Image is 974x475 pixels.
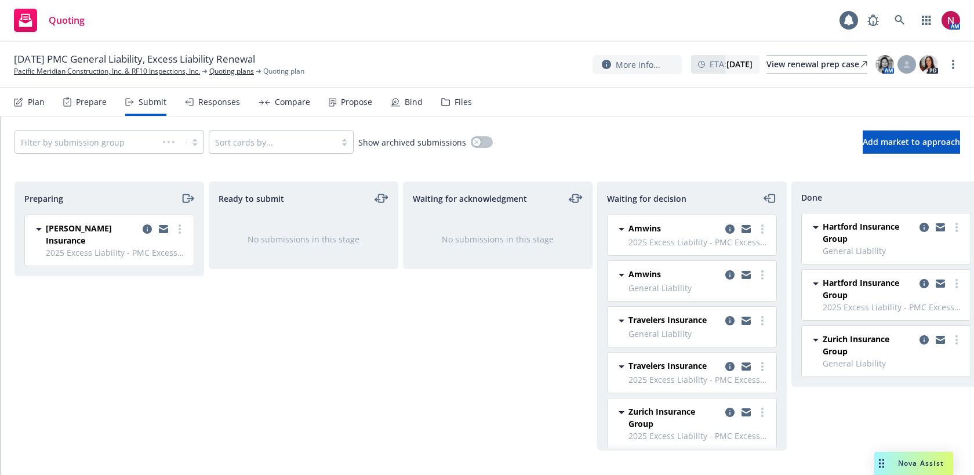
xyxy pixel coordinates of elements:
a: moveRight [180,191,194,205]
a: more [755,314,769,328]
a: copy logging email [739,405,753,419]
a: more [755,405,769,419]
img: photo [942,11,960,30]
a: Quoting plans [209,66,254,77]
a: moveLeftRight [375,191,388,205]
a: more [755,222,769,236]
a: copy logging email [933,333,947,347]
span: Done [801,191,822,204]
span: Zurich Insurance Group [823,333,915,357]
a: Search [888,9,911,32]
div: No submissions in this stage [422,233,573,245]
a: more [950,220,964,234]
div: Drag to move [874,452,889,475]
img: photo [920,55,938,74]
span: Preparing [24,193,63,205]
a: Pacific Meridian Construction, Inc. & RF10 Inspections, Inc. [14,66,200,77]
span: General Liability [628,328,769,340]
a: moveLeft [763,191,777,205]
a: View renewal prep case [766,55,867,74]
a: copy logging email [723,268,737,282]
a: more [755,268,769,282]
a: Switch app [915,9,938,32]
span: Add market to approach [863,136,960,147]
span: General Liability [823,245,964,257]
a: copy logging email [739,314,753,328]
a: copy logging email [917,277,931,291]
a: more [755,360,769,374]
span: Travelers Insurance [628,314,707,326]
a: copy logging email [723,314,737,328]
a: copy logging email [723,360,737,374]
span: General Liability [628,282,769,294]
a: Quoting [9,4,89,37]
a: more [946,57,960,71]
div: Bind [405,97,423,107]
button: Nova Assist [874,452,953,475]
div: Submit [139,97,166,107]
div: No submissions in this stage [228,233,379,245]
a: copy logging email [723,405,737,419]
a: copy logging email [140,222,154,236]
span: Waiting for acknowledgment [413,193,527,205]
span: 2025 Excess Liability - PMC Excess Liability [823,301,964,313]
span: [DATE] PMC General Liability, Excess Liability Renewal [14,52,255,66]
span: 2025 Excess Liability - PMC Excess Liability [628,374,769,386]
strong: [DATE] [726,59,753,70]
span: General Liability [823,357,964,369]
span: More info... [616,59,660,71]
span: [PERSON_NAME] Insurance [46,222,138,246]
a: copy logging email [917,220,931,234]
div: Responses [198,97,240,107]
div: Propose [341,97,372,107]
a: more [950,277,964,291]
a: copy logging email [739,222,753,236]
span: Travelers Insurance [628,360,707,372]
a: more [950,333,964,347]
a: copy logging email [933,220,947,234]
button: More info... [593,55,682,74]
a: copy logging email [917,333,931,347]
span: Quoting [49,16,85,25]
div: Plan [28,97,45,107]
span: 2025 Excess Liability - PMC Excess Liability [46,246,187,259]
div: Files [455,97,472,107]
a: copy logging email [933,277,947,291]
span: Ready to submit [219,193,284,205]
span: Hartford Insurance Group [823,277,915,301]
button: Add market to approach [863,130,960,154]
div: Compare [275,97,310,107]
span: Show archived submissions [358,136,466,148]
span: Amwins [628,222,661,234]
span: Quoting plan [263,66,304,77]
span: Nova Assist [898,458,944,468]
span: ETA : [710,58,753,70]
span: 2025 Excess Liability - PMC Excess Liability [628,430,769,442]
span: Amwins [628,268,661,280]
a: copy logging email [739,268,753,282]
div: Prepare [76,97,107,107]
span: Zurich Insurance Group [628,405,721,430]
a: copy logging email [723,222,737,236]
span: Waiting for decision [607,193,686,205]
a: moveLeftRight [569,191,583,205]
span: Hartford Insurance Group [823,220,915,245]
div: View renewal prep case [766,56,867,73]
img: photo [875,55,894,74]
span: 2025 Excess Liability - PMC Excess Liability [628,236,769,248]
a: Report a Bug [862,9,885,32]
a: copy logging email [739,360,753,374]
a: more [173,222,187,236]
a: copy logging email [157,222,170,236]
